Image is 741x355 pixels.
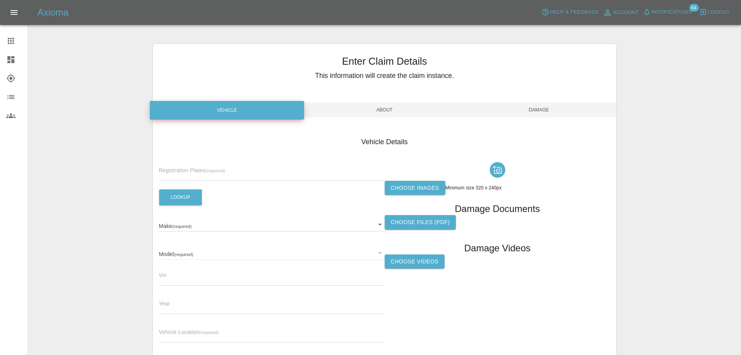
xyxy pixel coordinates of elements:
small: (required) [199,330,219,335]
h3: Enter Claim Details [153,54,616,69]
span: Notifications [652,8,692,17]
span: About [307,102,462,117]
button: Logout [697,6,732,18]
label: Choose files (pdf) [385,215,456,230]
button: Lookup [159,189,202,205]
div: Vehicle [150,101,304,120]
a: Account [601,6,641,19]
h5: Axioma [37,6,68,19]
span: Registration Plates [159,167,225,173]
button: Notifications [641,6,694,18]
span: Year [159,300,170,307]
small: (required) [205,168,225,173]
h4: Vehicle Details [159,137,610,147]
span: Vehicle Location [159,329,219,335]
h5: This information will create the claim instance. [153,71,616,81]
h1: Damage Videos [464,242,530,254]
label: Choose Videos [385,254,445,269]
button: Help & Feedback [540,6,601,18]
span: Logout [708,8,730,17]
span: Damage [462,102,616,117]
span: 64 [689,4,699,12]
label: Choose images [385,181,445,195]
button: Open drawer [5,3,23,22]
span: Minimum size 320 x 240px [445,185,502,191]
span: Vin [159,272,166,278]
span: Account [613,8,639,17]
span: Help & Feedback [550,8,599,17]
h1: Damage Documents [455,203,540,215]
